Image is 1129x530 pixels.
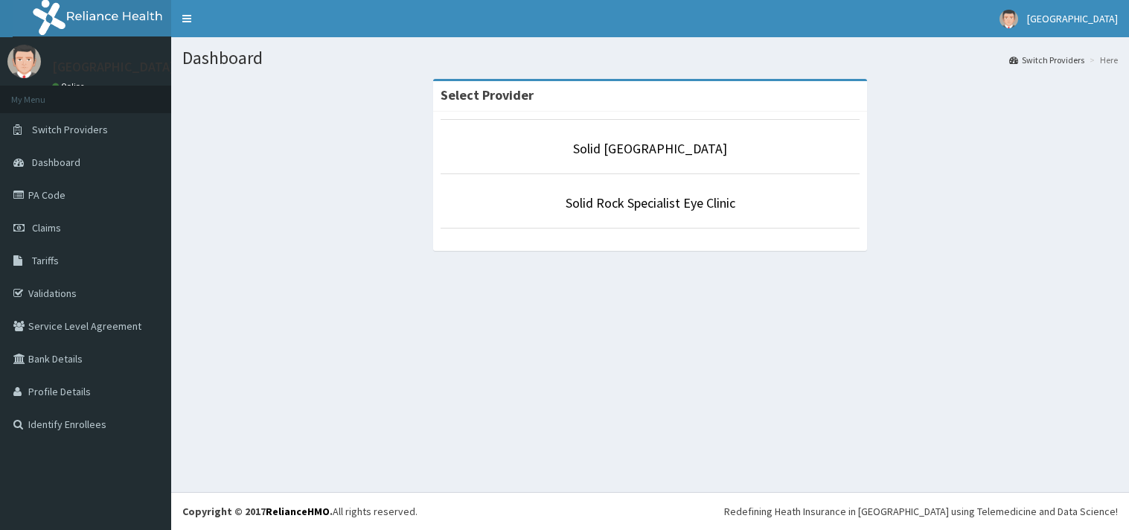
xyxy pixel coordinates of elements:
[32,156,80,169] span: Dashboard
[566,194,735,211] a: Solid Rock Specialist Eye Clinic
[32,221,61,234] span: Claims
[1009,54,1084,66] a: Switch Providers
[573,140,727,157] a: Solid [GEOGRAPHIC_DATA]
[52,60,175,74] p: [GEOGRAPHIC_DATA]
[171,492,1129,530] footer: All rights reserved.
[1027,12,1118,25] span: [GEOGRAPHIC_DATA]
[1000,10,1018,28] img: User Image
[1086,54,1118,66] li: Here
[32,123,108,136] span: Switch Providers
[182,505,333,518] strong: Copyright © 2017 .
[52,81,88,92] a: Online
[724,504,1118,519] div: Redefining Heath Insurance in [GEOGRAPHIC_DATA] using Telemedicine and Data Science!
[266,505,330,518] a: RelianceHMO
[32,254,59,267] span: Tariffs
[182,48,1118,68] h1: Dashboard
[7,45,41,78] img: User Image
[441,86,534,103] strong: Select Provider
